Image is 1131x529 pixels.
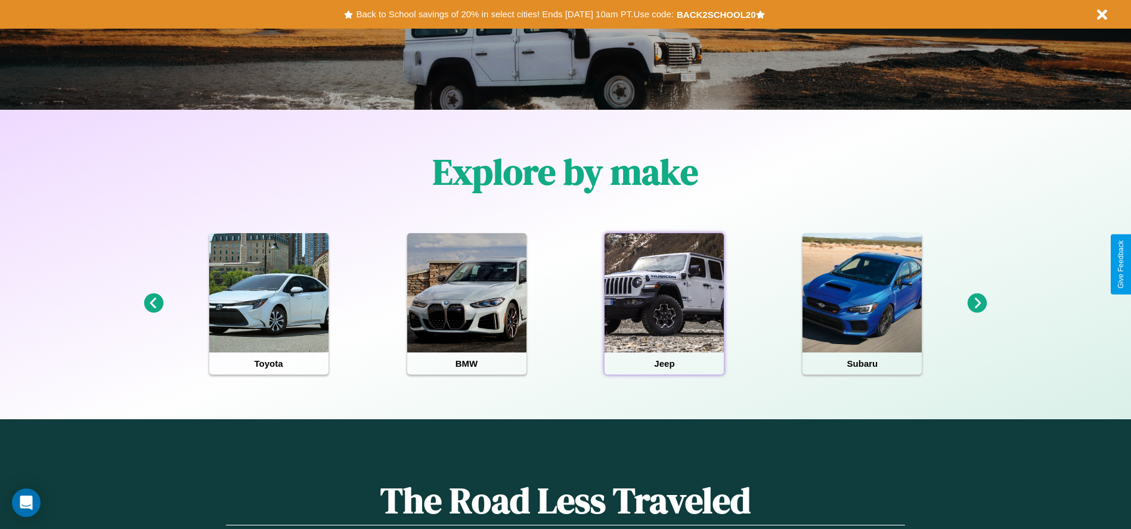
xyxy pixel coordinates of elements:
[12,488,41,517] div: Open Intercom Messenger
[433,147,698,196] h1: Explore by make
[802,352,922,375] h4: Subaru
[1117,240,1125,289] div: Give Feedback
[209,352,329,375] h4: Toyota
[677,10,756,20] b: BACK2SCHOOL20
[605,352,724,375] h4: Jeep
[353,6,676,23] button: Back to School savings of 20% in select cities! Ends [DATE] 10am PT.Use code:
[407,352,526,375] h4: BMW
[226,476,904,525] h1: The Road Less Traveled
